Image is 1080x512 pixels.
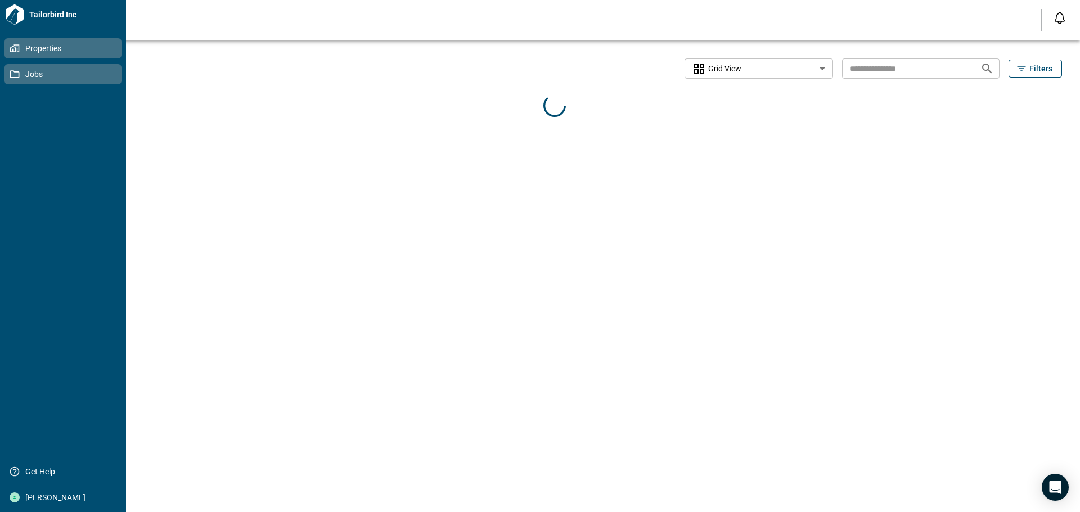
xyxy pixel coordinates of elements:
span: Get Help [20,466,111,477]
span: [PERSON_NAME] [20,492,111,503]
a: Jobs [4,64,121,84]
button: Filters [1009,60,1062,78]
span: Properties [20,43,111,54]
span: Tailorbird Inc [25,9,121,20]
button: Search jobs [976,57,998,80]
span: Filters [1029,63,1052,74]
div: Open Intercom Messenger [1042,474,1069,501]
a: Properties [4,38,121,58]
span: Grid View [708,63,741,74]
div: Without label [685,57,833,80]
button: Open notification feed [1051,9,1069,27]
span: Jobs [20,69,111,80]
